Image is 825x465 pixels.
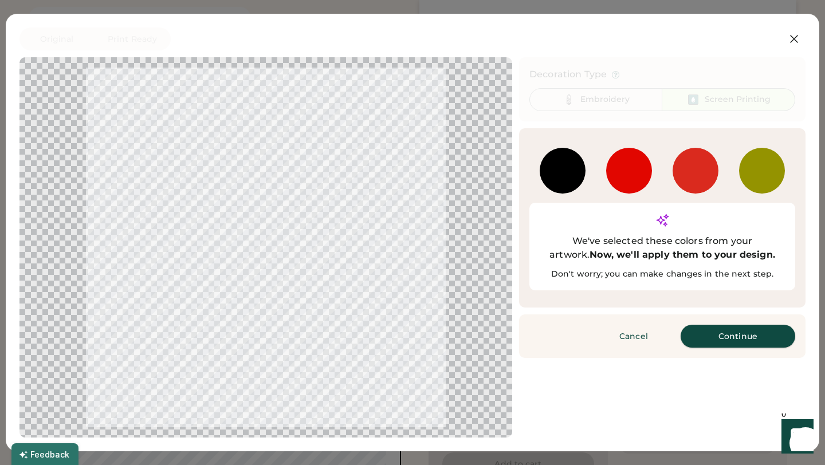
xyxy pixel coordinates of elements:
div: Embroidery [580,94,630,105]
button: Print Ready [94,27,171,50]
iframe: Front Chat [771,413,820,463]
img: Ink%20-%20Selected.svg [686,93,700,107]
div: We've selected these colors from your artwork. [540,234,785,262]
img: Thread%20-%20Unselected.svg [562,93,576,107]
div: Decoration Type [529,68,607,81]
div: Don't worry; you can make changes in the next step. [540,269,785,280]
button: Original [19,27,94,50]
button: Continue [681,325,795,348]
strong: Now, we'll apply them to your design. [590,249,775,260]
button: Cancel [594,325,674,348]
div: Screen Printing [705,94,771,105]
